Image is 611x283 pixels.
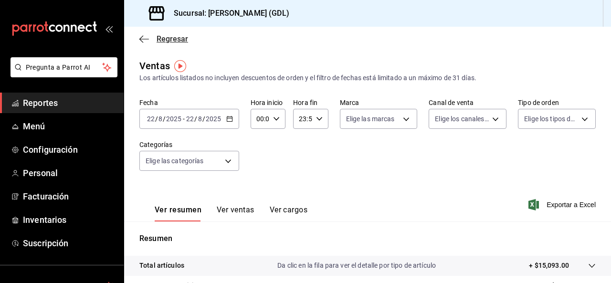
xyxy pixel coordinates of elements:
[23,190,116,203] span: Facturación
[139,99,239,106] label: Fecha
[183,115,185,123] span: -
[11,57,117,77] button: Pregunta a Parrot AI
[202,115,205,123] span: /
[198,115,202,123] input: --
[174,60,186,72] img: Tooltip marker
[194,115,197,123] span: /
[139,233,596,244] p: Resumen
[147,115,155,123] input: --
[277,261,436,271] p: Da clic en la fila para ver el detalle por tipo de artículo
[217,205,254,221] button: Ver ventas
[251,99,285,106] label: Hora inicio
[346,114,395,124] span: Elige las marcas
[158,115,163,123] input: --
[340,99,418,106] label: Marca
[105,25,113,32] button: open_drawer_menu
[23,237,116,250] span: Suscripción
[205,115,221,123] input: ----
[155,205,307,221] div: navigation tabs
[518,99,596,106] label: Tipo de orden
[155,115,158,123] span: /
[26,63,103,73] span: Pregunta a Parrot AI
[163,115,166,123] span: /
[23,167,116,179] span: Personal
[155,205,201,221] button: Ver resumen
[166,115,182,123] input: ----
[139,261,184,271] p: Total artículos
[270,205,308,221] button: Ver cargos
[23,213,116,226] span: Inventarios
[435,114,489,124] span: Elige los canales de venta
[293,99,328,106] label: Hora fin
[139,73,596,83] div: Los artículos listados no incluyen descuentos de orden y el filtro de fechas está limitado a un m...
[139,34,188,43] button: Regresar
[157,34,188,43] span: Regresar
[23,143,116,156] span: Configuración
[23,120,116,133] span: Menú
[23,96,116,109] span: Reportes
[524,114,578,124] span: Elige los tipos de orden
[529,261,569,271] p: + $15,093.00
[146,156,204,166] span: Elige las categorías
[186,115,194,123] input: --
[7,69,117,79] a: Pregunta a Parrot AI
[530,199,596,210] button: Exportar a Excel
[139,141,239,148] label: Categorías
[139,59,170,73] div: Ventas
[429,99,506,106] label: Canal de venta
[166,8,289,19] h3: Sucursal: [PERSON_NAME] (GDL)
